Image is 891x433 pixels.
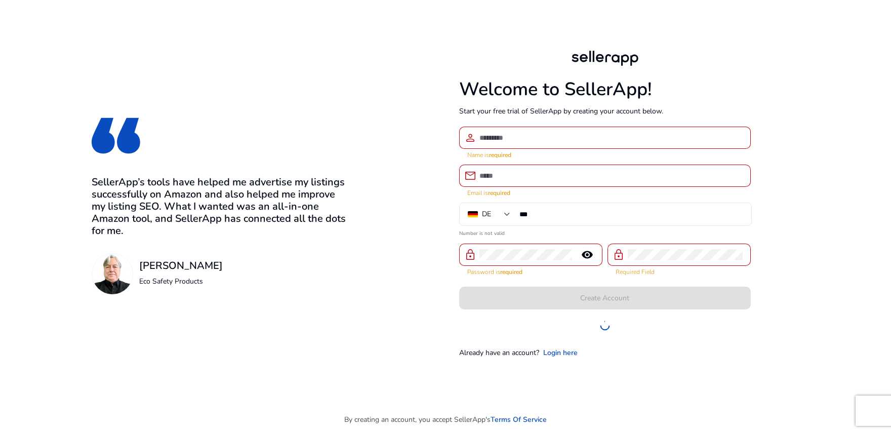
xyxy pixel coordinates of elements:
mat-icon: remove_red_eye [575,249,599,261]
a: Terms Of Service [491,414,547,425]
a: Login here [543,347,578,358]
h3: SellerApp’s tools have helped me advertise my listings successfully on Amazon and also helped me ... [92,176,351,237]
h1: Welcome to SellerApp! [459,78,751,100]
mat-error: Number is not valid [459,227,751,238]
p: Start your free trial of SellerApp by creating your account below. [459,106,751,116]
mat-error: Email is [467,187,743,198]
div: DE [482,209,491,220]
strong: required [488,189,510,197]
strong: required [500,268,522,276]
mat-error: Password is [467,266,594,277]
h3: [PERSON_NAME] [139,260,223,272]
p: Eco Safety Products [139,276,223,287]
mat-error: Required Field [616,266,743,277]
span: lock [613,249,625,261]
span: lock [464,249,476,261]
span: email [464,170,476,182]
p: Already have an account? [459,347,539,358]
strong: required [489,151,511,159]
mat-error: Name is [467,149,743,160]
span: person [464,132,476,144]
